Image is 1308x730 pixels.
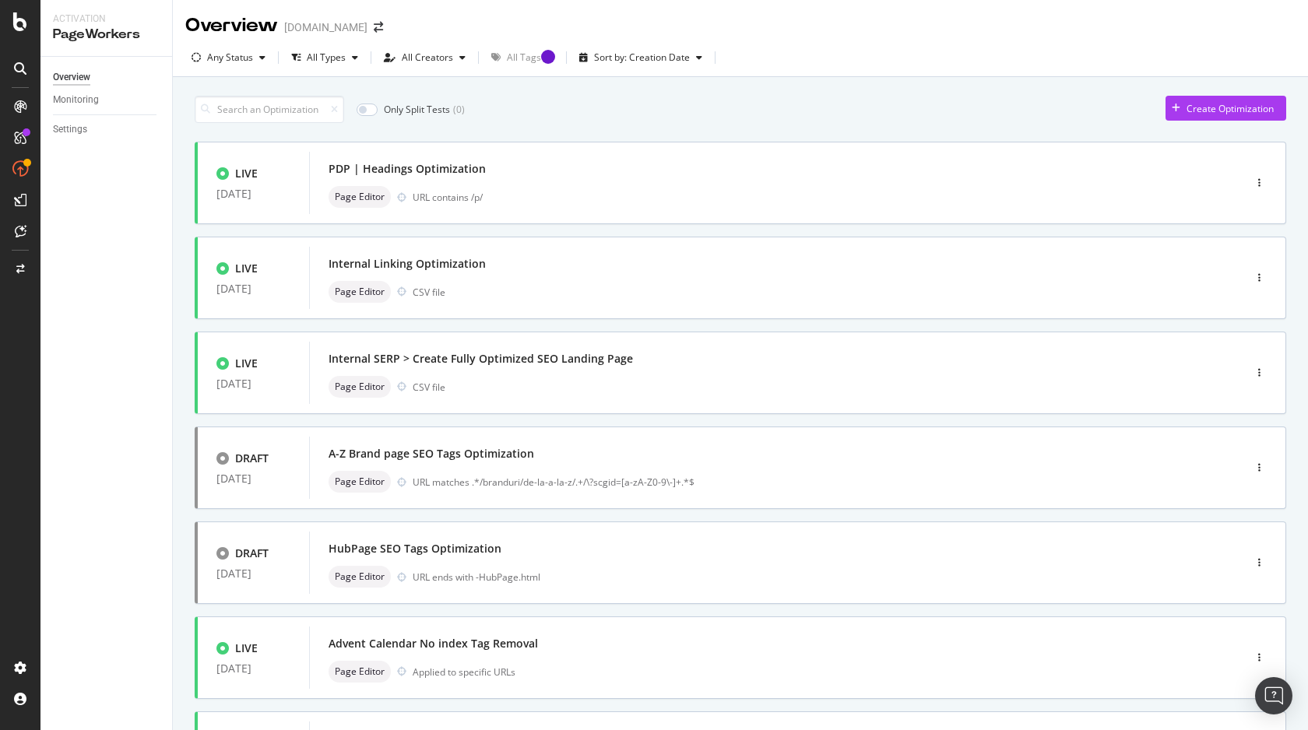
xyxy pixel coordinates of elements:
[329,256,486,272] div: Internal Linking Optimization
[413,286,445,299] div: CSV file
[53,92,161,108] a: Monitoring
[216,377,290,390] div: [DATE]
[329,186,391,208] div: neutral label
[329,351,633,367] div: Internal SERP > Create Fully Optimized SEO Landing Page
[235,546,269,561] div: DRAFT
[1187,102,1274,115] div: Create Optimization
[185,12,278,39] div: Overview
[413,476,1177,489] div: URL matches .*/branduri/de-la-a-la-z/.+/\?scgid=[a-zA-Z0-9\-]+.*$
[329,566,391,588] div: neutral label
[53,69,161,86] a: Overview
[53,121,161,138] a: Settings
[329,446,534,462] div: A-Z Brand page SEO Tags Optimization
[235,641,258,656] div: LIVE
[453,103,465,116] div: ( 0 )
[573,45,708,70] button: Sort by: Creation Date
[329,376,391,398] div: neutral label
[413,665,515,679] div: Applied to specific URLs
[53,121,87,138] div: Settings
[216,472,290,485] div: [DATE]
[307,53,346,62] div: All Types
[53,26,160,44] div: PageWorkers
[413,191,1177,204] div: URL contains /p/
[216,567,290,580] div: [DATE]
[378,45,472,70] button: All Creators
[1166,96,1286,121] button: Create Optimization
[594,53,690,62] div: Sort by: Creation Date
[207,53,253,62] div: Any Status
[285,45,364,70] button: All Types
[335,382,385,391] span: Page Editor
[374,22,383,33] div: arrow-right-arrow-left
[329,541,501,556] div: HubPage SEO Tags Optimization
[53,12,160,26] div: Activation
[413,570,1177,584] div: URL ends with -HubPage.html
[235,356,258,371] div: LIVE
[185,45,272,70] button: Any Status
[335,477,385,486] span: Page Editor
[485,45,560,70] button: All Tags
[329,636,538,651] div: Advent Calendar No index Tag Removal
[402,53,453,62] div: All Creators
[507,53,541,62] div: All Tags
[384,103,450,116] div: Only Split Tests
[335,667,385,676] span: Page Editor
[329,471,391,493] div: neutral label
[1255,677,1292,714] div: Open Intercom Messenger
[329,661,391,683] div: neutral label
[216,188,290,200] div: [DATE]
[53,69,90,86] div: Overview
[335,287,385,297] span: Page Editor
[329,281,391,303] div: neutral label
[541,50,555,64] div: Tooltip anchor
[284,19,367,35] div: [DOMAIN_NAME]
[335,192,385,202] span: Page Editor
[235,166,258,181] div: LIVE
[235,261,258,276] div: LIVE
[216,662,290,675] div: [DATE]
[216,283,290,295] div: [DATE]
[195,96,344,123] input: Search an Optimization
[329,161,486,177] div: PDP | Headings Optimization
[335,572,385,581] span: Page Editor
[53,92,99,108] div: Monitoring
[235,451,269,466] div: DRAFT
[413,381,445,394] div: CSV file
